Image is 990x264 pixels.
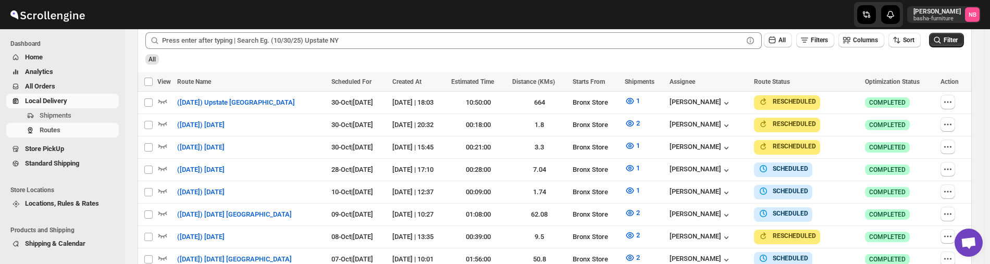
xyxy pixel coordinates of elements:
span: Analytics [25,68,53,76]
p: [PERSON_NAME] [913,7,961,16]
span: Created At [392,78,422,85]
span: COMPLETED [869,143,906,152]
text: NB [969,11,976,18]
div: Bronx Store [573,187,618,197]
span: ([DATE]) Upstate [GEOGRAPHIC_DATA] [177,97,295,108]
b: SCHEDULED [773,210,808,217]
div: 00:09:00 [451,187,506,197]
span: ([DATE]) [DATE] [177,120,225,130]
span: Local Delivery [25,97,67,105]
button: Shipping & Calendar [6,236,119,251]
div: Bronx Store [573,232,618,242]
div: 1.8 [512,120,567,130]
img: ScrollEngine [8,2,86,28]
span: Nael Basha [965,7,980,22]
span: COMPLETED [869,121,906,129]
button: RESCHEDULED [758,141,816,152]
button: Home [6,50,119,65]
span: ([DATE]) [DATE] [177,187,225,197]
span: COMPLETED [869,98,906,107]
span: COMPLETED [869,210,906,219]
button: ([DATE]) [DATE] [171,184,231,200]
button: RESCHEDULED [758,231,816,241]
div: 3.3 [512,142,567,153]
button: Filter [929,33,964,47]
button: ([DATE]) [DATE] [171,161,231,178]
button: RESCHEDULED [758,119,816,129]
button: SCHEDULED [758,253,808,263]
span: All [778,36,786,44]
button: Filters [796,33,834,47]
div: [DATE] | 13:35 [392,232,445,242]
span: Optimization Status [865,78,920,85]
div: [DATE] | 15:45 [392,142,445,153]
span: 10-Oct | [DATE] [331,188,373,196]
button: ([DATE]) [DATE] [GEOGRAPHIC_DATA] [171,206,298,223]
span: Route Name [177,78,211,85]
p: basha-furniture [913,16,961,22]
div: [PERSON_NAME] [670,98,732,108]
span: Shipments [625,78,654,85]
span: Estimated Time [451,78,494,85]
span: Routes [40,126,60,134]
span: ([DATE]) [DATE] [GEOGRAPHIC_DATA] [177,209,292,220]
div: Bronx Store [573,165,618,175]
div: [DATE] | 18:03 [392,97,445,108]
div: Open chat [955,229,983,257]
span: All [148,56,156,63]
button: Columns [838,33,884,47]
span: COMPLETED [869,188,906,196]
div: 01:08:00 [451,209,506,220]
span: Filters [811,36,828,44]
span: 1 [636,186,640,194]
span: Store Locations [10,186,120,194]
button: 1 [618,137,646,154]
span: 30-Oct | [DATE] [331,98,373,106]
span: ([DATE]) [DATE] [177,165,225,175]
div: 664 [512,97,567,108]
span: 07-Oct | [DATE] [331,255,373,263]
span: ([DATE]) [DATE] [177,142,225,153]
div: 62.08 [512,209,567,220]
div: 00:28:00 [451,165,506,175]
b: RESCHEDULED [773,232,816,240]
button: ([DATE]) [DATE] [171,117,231,133]
span: 2 [636,231,640,239]
div: [PERSON_NAME] [670,232,732,243]
button: 1 [618,93,646,109]
div: [PERSON_NAME] [670,143,732,153]
span: Starts From [573,78,605,85]
span: 30-Oct | [DATE] [331,121,373,129]
div: 9.5 [512,232,567,242]
span: Products and Shipping [10,226,120,234]
button: SCHEDULED [758,208,808,219]
div: 10:50:00 [451,97,506,108]
span: 1 [636,164,640,172]
button: [PERSON_NAME] [670,165,732,175]
span: 08-Oct | [DATE] [331,233,373,241]
span: Dashboard [10,40,120,48]
button: Routes [6,123,119,137]
span: Route Status [754,78,790,85]
span: All Orders [25,82,55,90]
button: 1 [618,182,646,199]
button: SCHEDULED [758,186,808,196]
button: Sort [888,33,921,47]
span: View [157,78,171,85]
button: ([DATE]) [DATE] [171,229,231,245]
span: Distance (KMs) [512,78,555,85]
span: Sort [903,36,914,44]
button: [PERSON_NAME] [670,210,732,220]
button: [PERSON_NAME] [670,187,732,198]
div: [DATE] | 10:27 [392,209,445,220]
div: [PERSON_NAME] [670,120,732,131]
button: Locations, Rules & Rates [6,196,119,211]
div: [DATE] | 20:32 [392,120,445,130]
span: 1 [636,142,640,149]
span: Standard Shipping [25,159,79,167]
span: 2 [636,119,640,127]
b: RESCHEDULED [773,120,816,128]
b: RESCHEDULED [773,98,816,105]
